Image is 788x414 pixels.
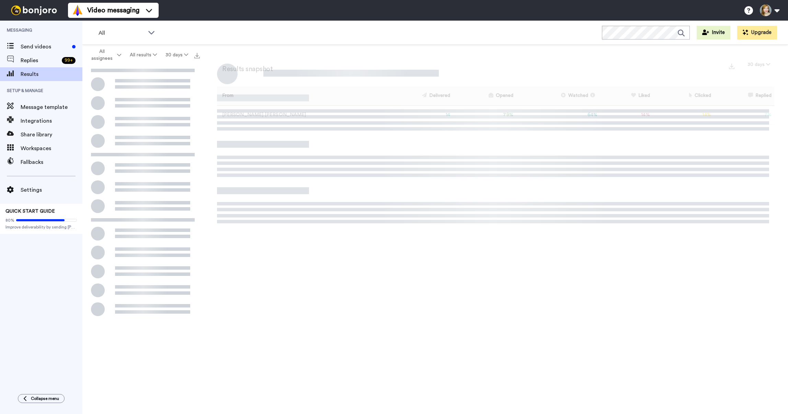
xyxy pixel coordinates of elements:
[88,48,116,62] span: All assignees
[161,49,192,61] button: 30 days
[516,87,600,105] th: Watched
[453,105,516,124] td: 79 %
[5,217,14,223] span: 80%
[21,158,82,166] span: Fallbacks
[600,105,653,124] td: 14 %
[21,70,82,78] span: Results
[217,87,384,105] th: From
[194,53,200,58] img: export.svg
[697,26,730,40] button: Invite
[743,58,774,71] button: 30 days
[737,26,777,40] button: Upgrade
[600,87,653,105] th: Liked
[8,5,60,15] img: bj-logo-header-white.svg
[714,87,774,105] th: Replied
[21,117,82,125] span: Integrations
[5,224,77,230] span: Improve deliverability by sending [PERSON_NAME]’s from your own email
[18,394,65,403] button: Collapse menu
[5,209,55,214] span: QUICK START GUIDE
[21,144,82,153] span: Workspaces
[87,5,139,15] span: Video messaging
[384,105,453,124] td: 14
[21,186,82,194] span: Settings
[714,105,774,124] td: 7 %
[21,56,59,65] span: Replies
[126,49,161,61] button: All results
[21,103,82,111] span: Message template
[99,29,145,37] span: All
[21,43,69,51] span: Send videos
[453,87,516,105] th: Opened
[653,105,714,124] td: 14 %
[84,45,126,65] button: All assignees
[653,87,714,105] th: Clicked
[31,396,59,401] span: Collapse menu
[217,65,273,73] h2: Results snapshot
[72,5,83,16] img: vm-color.svg
[192,50,202,60] button: Export all results that match these filters now.
[384,87,453,105] th: Delivered
[62,57,76,64] div: 99 +
[21,131,82,139] span: Share library
[729,64,734,69] img: export.svg
[217,105,384,124] td: [PERSON_NAME] [PERSON_NAME]
[516,105,600,124] td: 64 %
[727,61,736,71] button: Export a summary of each team member’s results that match this filter now.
